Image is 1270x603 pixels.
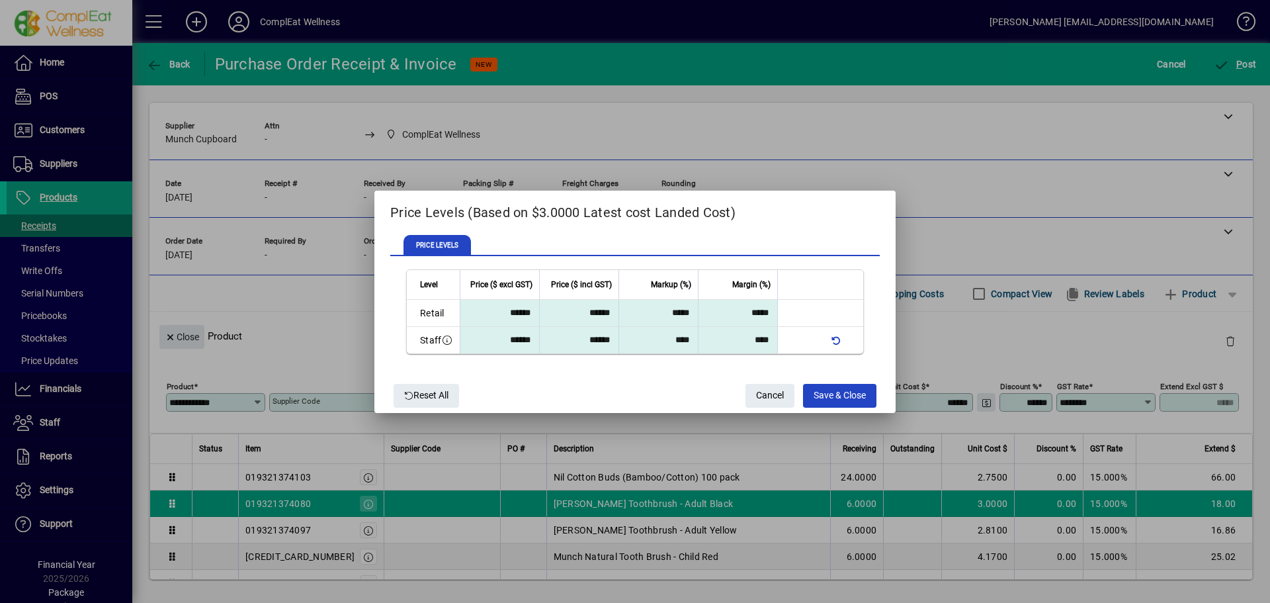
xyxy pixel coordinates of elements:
button: Cancel [745,384,794,408]
span: Price ($ excl GST) [470,277,532,292]
span: Save & Close [814,385,866,406]
td: Retail [407,300,460,327]
span: PRICE LEVELS [403,235,471,256]
button: Save & Close [803,384,876,408]
td: Staff [407,327,460,353]
span: Price ($ incl GST) [551,277,612,292]
button: Reset All [394,384,459,408]
span: Level [420,277,438,292]
span: Margin (%) [732,277,771,292]
span: Markup (%) [651,277,691,292]
span: Cancel [756,385,784,406]
h2: Price Levels (Based on $3.0000 Latest cost Landed Cost) [374,191,896,229]
span: Reset All [404,385,448,406]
